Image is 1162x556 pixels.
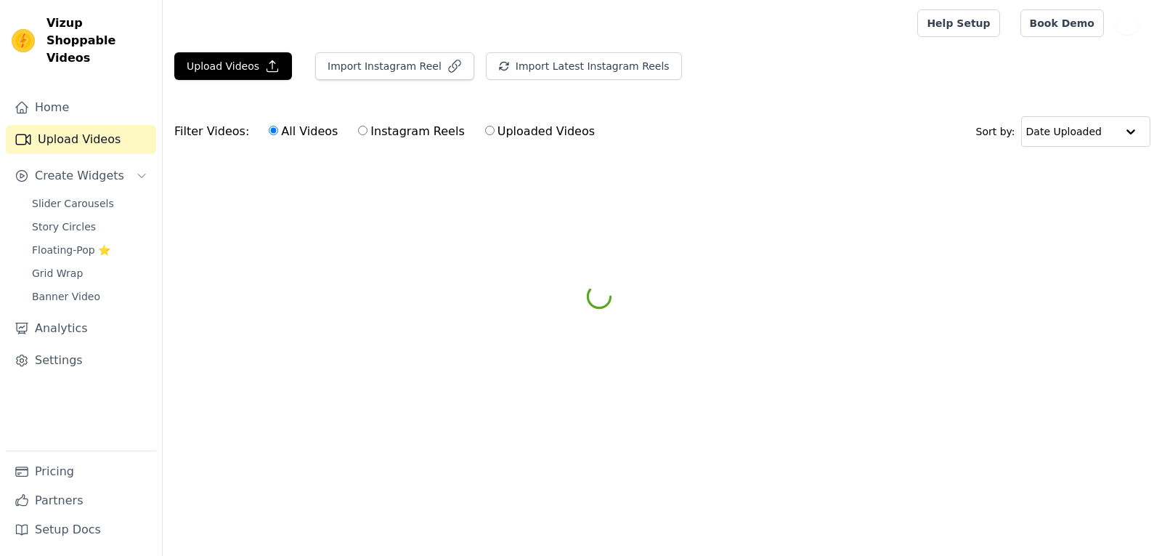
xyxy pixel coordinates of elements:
[315,52,474,80] button: Import Instagram Reel
[35,167,124,185] span: Create Widgets
[917,9,999,37] a: Help Setup
[357,122,465,141] label: Instagram Reels
[32,219,96,234] span: Story Circles
[6,314,156,343] a: Analytics
[484,122,596,141] label: Uploaded Videos
[6,515,156,544] a: Setup Docs
[268,122,338,141] label: All Videos
[46,15,150,67] span: Vizup Shoppable Videos
[32,266,83,281] span: Grid Wrap
[269,126,278,135] input: All Videos
[174,115,603,148] div: Filter Videos:
[6,93,156,122] a: Home
[23,240,156,260] a: Floating-Pop ⭐
[485,126,495,135] input: Uploaded Videos
[12,29,35,52] img: Vizup
[32,289,100,304] span: Banner Video
[358,126,367,135] input: Instagram Reels
[23,263,156,283] a: Grid Wrap
[976,116,1151,147] div: Sort by:
[6,125,156,154] a: Upload Videos
[174,52,292,80] button: Upload Videos
[6,161,156,190] button: Create Widgets
[32,196,114,211] span: Slider Carousels
[1020,9,1104,37] a: Book Demo
[23,217,156,237] a: Story Circles
[486,52,682,80] button: Import Latest Instagram Reels
[23,193,156,214] a: Slider Carousels
[32,243,110,257] span: Floating-Pop ⭐
[6,346,156,375] a: Settings
[6,486,156,515] a: Partners
[6,457,156,486] a: Pricing
[23,286,156,307] a: Banner Video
